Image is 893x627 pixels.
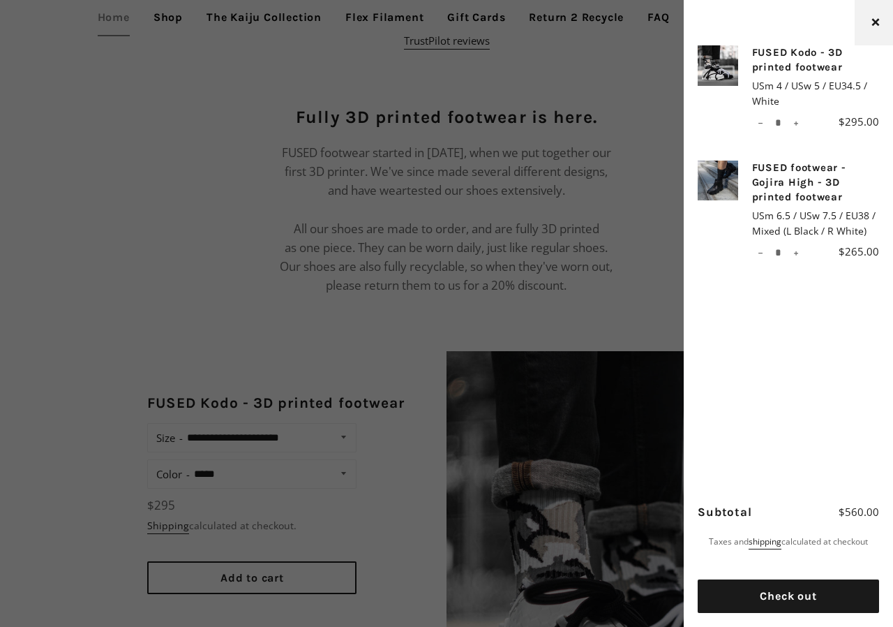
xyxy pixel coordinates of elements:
[698,45,738,86] img: FUSED Kodo - 3D printed footwear
[752,78,880,110] span: USm 4 / USw 5 / EU34.5 / White
[802,243,879,260] div: $265.00
[752,45,880,75] a: FUSED Kodo - 3D printed footwear
[698,505,752,519] span: Subtotal
[752,243,804,263] input: quantity
[752,113,804,133] input: quantity
[788,243,804,263] button: Increase item quantity by one
[788,113,804,133] button: Increase item quantity by one
[698,580,879,613] button: Check out
[752,113,769,133] button: Reduce item quantity by one
[752,243,769,263] button: Reduce item quantity by one
[698,535,879,548] p: Taxes and calculated at checkout
[752,208,880,239] span: USm 6.5 / USw 7.5 / EU38 / Mixed (L Black / R White)
[802,113,879,130] div: $295.00
[839,505,879,519] span: $560.00
[749,536,781,549] a: shipping
[698,161,738,201] img: FUSED footwear - Gojira High - 3D printed footwear
[752,161,880,205] a: FUSED footwear - Gojira High - 3D printed footwear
